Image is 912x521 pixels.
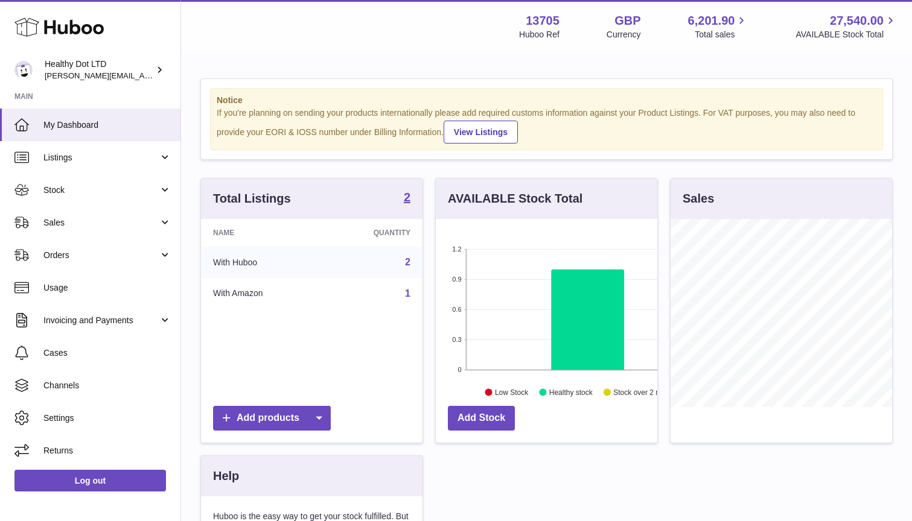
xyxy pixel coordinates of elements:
h3: Total Listings [213,191,291,207]
text: 0.3 [452,336,461,343]
img: Dorothy@healthydot.com [14,61,33,79]
a: 2 [404,191,410,206]
span: 6,201.90 [688,13,735,29]
th: Name [201,219,322,247]
div: Currency [607,29,641,40]
text: 0 [458,366,461,373]
span: Invoicing and Payments [43,315,159,326]
span: Channels [43,380,171,391]
strong: 2 [404,191,410,203]
span: Cases [43,347,171,359]
span: Stock [43,185,159,196]
span: My Dashboard [43,119,171,131]
strong: GBP [614,13,640,29]
span: Settings [43,412,171,424]
h3: AVAILABLE Stock Total [448,191,582,207]
a: Add products [213,406,331,431]
a: View Listings [444,121,518,144]
a: 6,201.90 Total sales [688,13,749,40]
a: 27,540.00 AVAILABLE Stock Total [796,13,898,40]
a: 1 [405,288,410,298]
span: Orders [43,250,159,261]
span: Listings [43,152,159,163]
strong: Notice [217,95,876,106]
span: 27,540.00 [830,13,884,29]
div: Healthy Dot LTD [45,58,153,81]
span: Total sales [695,29,748,40]
text: Low Stock [495,388,529,396]
td: With Amazon [201,278,322,309]
a: Add Stock [448,406,515,431]
span: AVAILABLE Stock Total [796,29,898,40]
h3: Sales [683,191,714,207]
span: Sales [43,217,159,229]
td: With Huboo [201,247,322,278]
a: 2 [405,257,410,267]
strong: 13705 [526,13,560,29]
th: Quantity [322,219,423,247]
span: Returns [43,445,171,456]
text: Healthy stock [549,388,593,396]
text: 0.9 [452,276,461,283]
h3: Help [213,468,239,484]
a: Log out [14,470,166,491]
div: Huboo Ref [519,29,560,40]
span: Usage [43,282,171,294]
div: If you're planning on sending your products internationally please add required customs informati... [217,107,876,144]
span: [PERSON_NAME][EMAIL_ADDRESS][DOMAIN_NAME] [45,71,242,80]
text: 1.2 [452,245,461,253]
text: 0.6 [452,306,461,313]
text: Stock over 2 months [613,388,679,396]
